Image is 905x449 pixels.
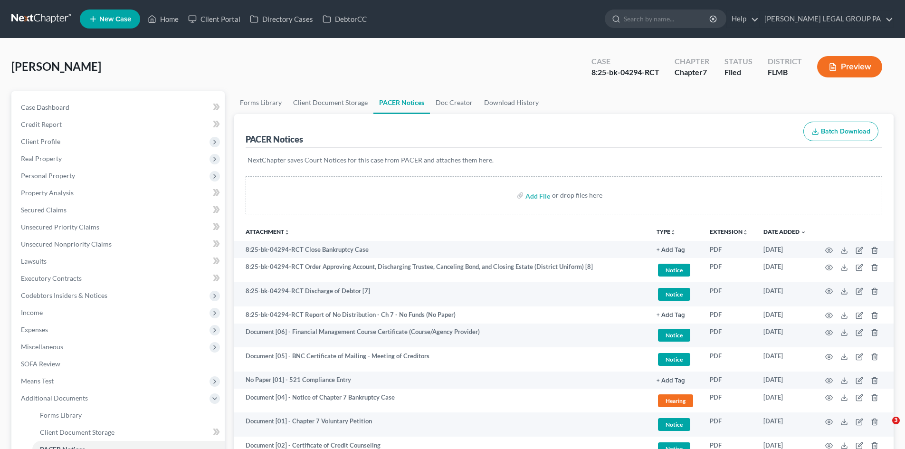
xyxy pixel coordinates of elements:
[234,91,287,114] a: Forms Library
[183,10,245,28] a: Client Portal
[658,264,690,277] span: Notice
[768,56,802,67] div: District
[13,355,225,373] a: SOFA Review
[21,394,88,402] span: Additional Documents
[246,134,303,145] div: PACER Notices
[768,67,802,78] div: FLMB
[724,56,753,67] div: Status
[803,122,878,142] button: Batch Download
[756,389,814,413] td: [DATE]
[657,393,695,409] a: Hearing
[21,189,74,197] span: Property Analysis
[657,312,685,318] button: + Add Tag
[32,407,225,424] a: Forms Library
[702,241,756,258] td: PDF
[710,228,748,235] a: Extensionunfold_more
[21,257,47,265] span: Lawsuits
[552,191,602,200] div: or drop files here
[234,372,649,389] td: No Paper [01] - 521 Compliance Entry
[430,91,478,114] a: Doc Creator
[234,258,649,282] td: 8:25-bk-04294-RCT Order Approving Account, Discharging Trustee, Canceling Bond, and Closing Estat...
[657,262,695,278] a: Notice
[821,127,870,135] span: Batch Download
[234,389,649,413] td: Document [04] - Notice of Chapter 7 Bankruptcy Case
[657,378,685,384] button: + Add Tag
[21,137,60,145] span: Client Profile
[800,229,806,235] i: expand_more
[675,56,709,67] div: Chapter
[724,67,753,78] div: Filed
[756,306,814,324] td: [DATE]
[21,343,63,351] span: Miscellaneous
[756,372,814,389] td: [DATE]
[702,412,756,437] td: PDF
[756,241,814,258] td: [DATE]
[11,59,101,73] span: [PERSON_NAME]
[21,308,43,316] span: Income
[40,411,82,419] span: Forms Library
[657,327,695,343] a: Notice
[21,240,112,248] span: Unsecured Nonpriority Claims
[234,241,649,258] td: 8:25-bk-04294-RCT Close Bankruptcy Case
[32,424,225,441] a: Client Document Storage
[21,377,54,385] span: Means Test
[658,418,690,431] span: Notice
[763,228,806,235] a: Date Added expand_more
[702,347,756,372] td: PDF
[756,347,814,372] td: [DATE]
[702,282,756,306] td: PDF
[143,10,183,28] a: Home
[657,352,695,367] a: Notice
[873,417,895,439] iframe: Intercom live chat
[21,154,62,162] span: Real Property
[702,306,756,324] td: PDF
[702,324,756,348] td: PDF
[248,155,880,165] p: NextChapter saves Court Notices for this case from PACER and attaches them here.
[703,67,707,76] span: 7
[658,288,690,301] span: Notice
[318,10,372,28] a: DebtorCC
[21,274,82,282] span: Executory Contracts
[702,258,756,282] td: PDF
[13,99,225,116] a: Case Dashboard
[756,412,814,437] td: [DATE]
[817,56,882,77] button: Preview
[727,10,759,28] a: Help
[13,116,225,133] a: Credit Report
[21,223,99,231] span: Unsecured Priority Claims
[13,253,225,270] a: Lawsuits
[657,245,695,254] a: + Add Tag
[658,394,693,407] span: Hearing
[658,329,690,342] span: Notice
[234,282,649,306] td: 8:25-bk-04294-RCT Discharge of Debtor [7]
[756,282,814,306] td: [DATE]
[756,258,814,282] td: [DATE]
[21,172,75,180] span: Personal Property
[591,56,659,67] div: Case
[373,91,430,114] a: PACER Notices
[13,219,225,236] a: Unsecured Priority Claims
[657,247,685,253] button: + Add Tag
[743,229,748,235] i: unfold_more
[40,428,114,436] span: Client Document Storage
[702,372,756,389] td: PDF
[13,184,225,201] a: Property Analysis
[657,375,695,384] a: + Add Tag
[657,229,676,235] button: TYPEunfold_more
[892,417,900,424] span: 3
[234,306,649,324] td: 8:25-bk-04294-RCT Report of No Distribution - Ch 7 - No Funds (No Paper)
[670,229,676,235] i: unfold_more
[99,16,131,23] span: New Case
[246,228,290,235] a: Attachmentunfold_more
[591,67,659,78] div: 8:25-bk-04294-RCT
[675,67,709,78] div: Chapter
[478,91,544,114] a: Download History
[234,324,649,348] td: Document [06] - Financial Management Course Certificate (Course/Agency Provider)
[13,201,225,219] a: Secured Claims
[21,103,69,111] span: Case Dashboard
[658,353,690,366] span: Notice
[702,389,756,413] td: PDF
[657,310,695,319] a: + Add Tag
[245,10,318,28] a: Directory Cases
[657,287,695,302] a: Notice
